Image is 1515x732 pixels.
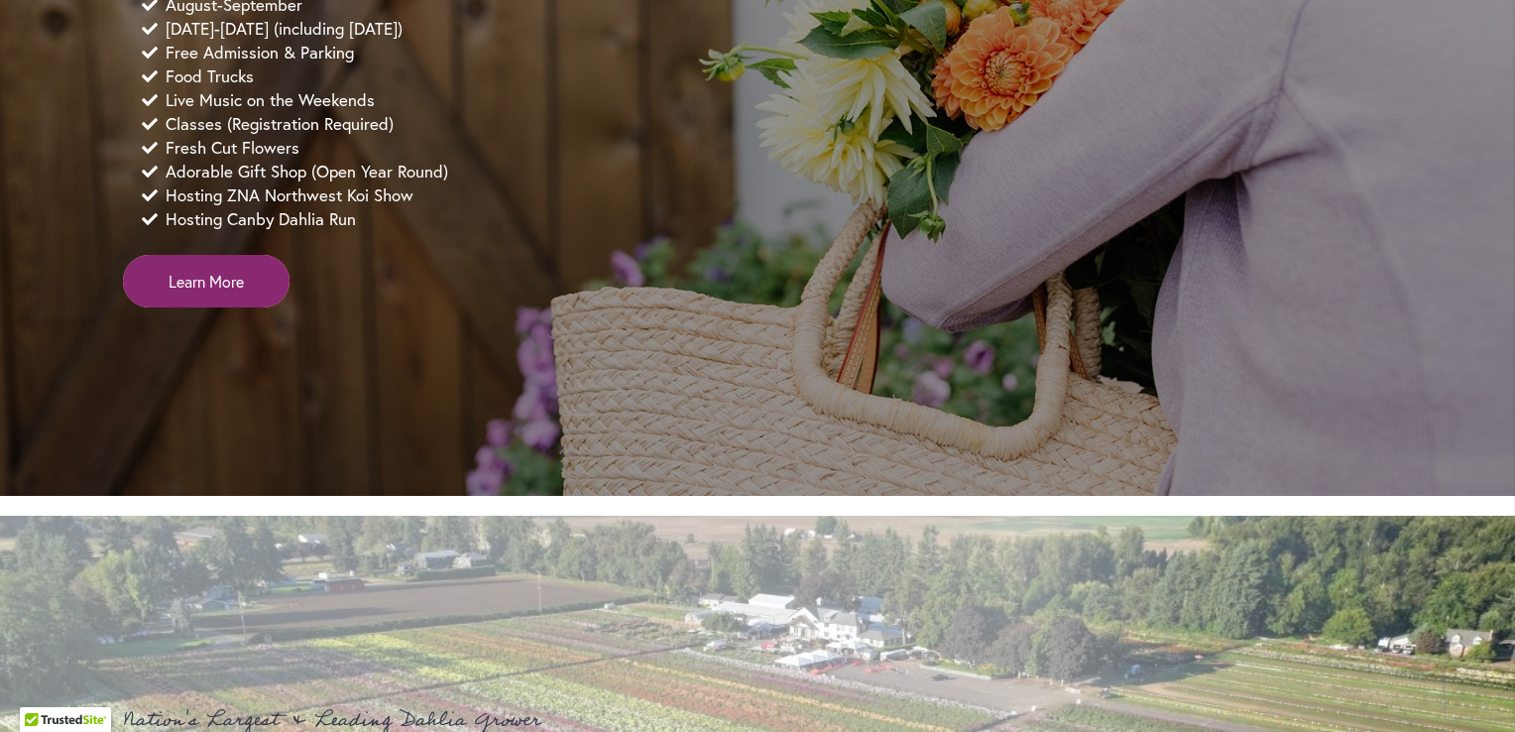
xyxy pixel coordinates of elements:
[123,255,290,307] a: Learn More
[166,112,394,136] span: Classes (Registration Required)
[166,64,254,88] span: Food Trucks
[166,88,375,112] span: Live Music on the Weekends
[166,41,354,64] span: Free Admission & Parking
[166,160,448,183] span: Adorable Gift Shop (Open Year Round)
[169,270,244,293] span: Learn More
[166,183,413,207] span: Hosting ZNA Northwest Koi Show
[166,207,356,231] span: Hosting Canby Dahlia Run
[166,17,403,41] span: [DATE]-[DATE] (including [DATE])
[166,136,299,160] span: Fresh Cut Flowers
